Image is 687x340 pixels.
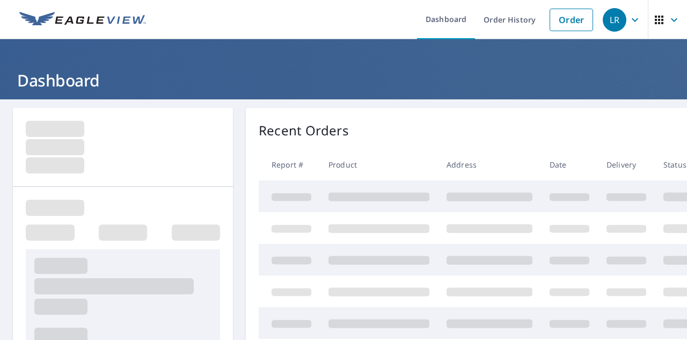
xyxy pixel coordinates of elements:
th: Date [541,149,598,180]
p: Recent Orders [259,121,349,140]
img: EV Logo [19,12,146,28]
th: Report # [259,149,320,180]
a: Order [550,9,593,31]
th: Delivery [598,149,655,180]
h1: Dashboard [13,69,674,91]
th: Product [320,149,438,180]
div: LR [603,8,626,32]
th: Address [438,149,541,180]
